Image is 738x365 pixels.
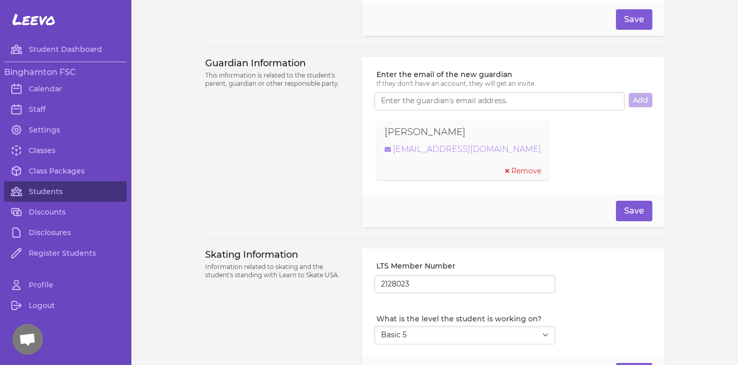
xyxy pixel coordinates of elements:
input: LTS or USFSA number [374,275,555,294]
label: What is the level the student is working on? [376,314,555,324]
a: Staff [4,99,127,120]
a: Discounts [4,202,127,222]
p: [PERSON_NAME] [385,125,466,139]
a: Student Dashboard [4,39,127,60]
a: Logout [4,295,127,316]
span: Remove [511,166,541,176]
a: Classes [4,140,127,161]
h3: Skating Information [205,248,350,261]
a: [EMAIL_ADDRESS][DOMAIN_NAME] [385,143,541,156]
button: Remove [505,166,541,176]
p: This information is related to the student's parent, guardian or other responsible party. [205,71,350,88]
a: Register Students [4,243,127,263]
a: Students [4,181,127,202]
a: Class Packages [4,161,127,181]
label: Enter the email of the new guardian [376,69,652,80]
button: Save [616,201,652,221]
p: Information related to skating and the student's standing with Learn to Skate USA. [205,263,350,279]
input: Enter the guardian's email address. [374,92,624,110]
label: LTS Member Number [376,261,555,271]
p: If they don't have an account, they will get an invite. [376,80,652,88]
h3: Binghamton FSC [4,66,127,79]
button: Save [616,9,652,30]
a: Calendar [4,79,127,99]
a: Open chat [12,324,43,355]
span: Leevo [12,10,55,29]
button: Add [629,93,652,107]
a: Settings [4,120,127,140]
h3: Guardian Information [205,57,350,69]
a: Profile [4,275,127,295]
a: Disclosures [4,222,127,243]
